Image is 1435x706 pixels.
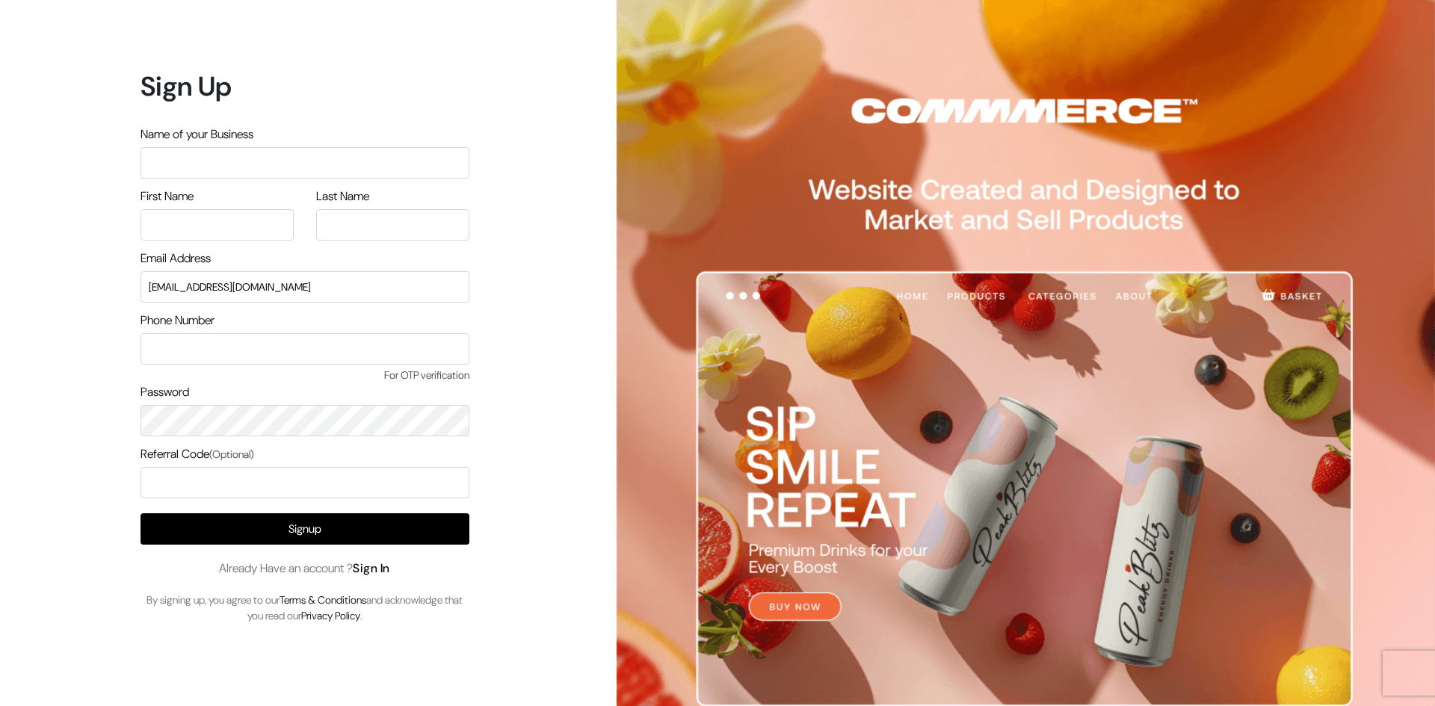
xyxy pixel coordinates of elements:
[141,188,194,205] label: First Name
[141,445,254,463] label: Referral Code
[209,448,254,461] span: (Optional)
[141,368,469,383] span: For OTP verification
[141,70,469,102] h1: Sign Up
[280,593,366,607] a: Terms & Conditions
[141,312,215,329] label: Phone Number
[141,126,253,143] label: Name of your Business
[141,592,469,624] p: By signing up, you agree to our and acknowledge that you read our .
[316,188,369,205] label: Last Name
[141,513,469,545] button: Signup
[141,250,211,267] label: Email Address
[301,609,360,622] a: Privacy Policy
[353,560,390,576] a: Sign In
[141,383,189,401] label: Password
[219,560,390,578] span: Already Have an account ?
